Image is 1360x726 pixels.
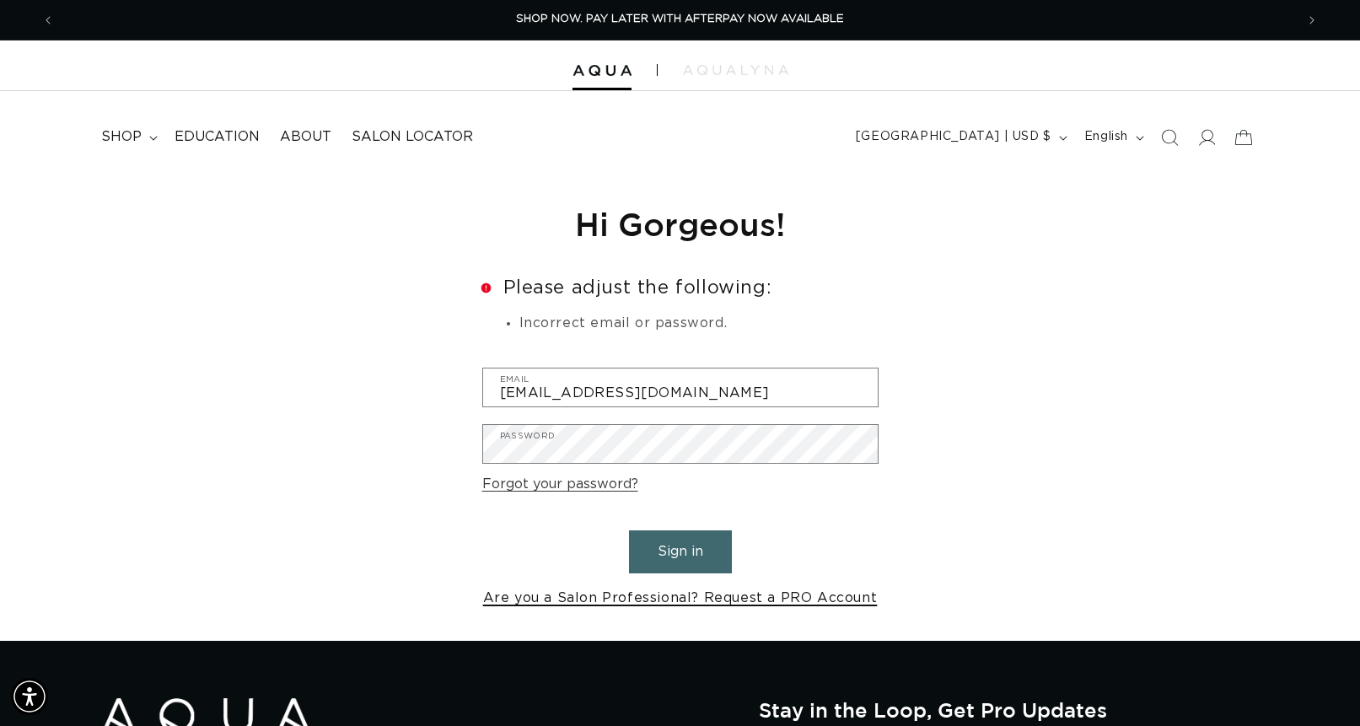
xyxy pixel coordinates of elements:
[1132,544,1360,726] iframe: Chat Widget
[846,121,1074,153] button: [GEOGRAPHIC_DATA] | USD $
[683,65,788,75] img: aqualyna.com
[572,65,632,77] img: Aqua Hair Extensions
[1084,128,1128,146] span: English
[483,586,878,610] a: Are you a Salon Professional? Request a PRO Account
[352,128,473,146] span: Salon Locator
[175,128,260,146] span: Education
[101,128,142,146] span: shop
[1293,4,1330,36] button: Next announcement
[519,313,879,335] li: Incorrect email or password.
[629,530,732,573] button: Sign in
[30,4,67,36] button: Previous announcement
[341,118,483,156] a: Salon Locator
[1151,119,1188,156] summary: Search
[483,368,878,406] input: Email
[856,128,1051,146] span: [GEOGRAPHIC_DATA] | USD $
[1074,121,1151,153] button: English
[280,128,331,146] span: About
[482,203,879,245] h1: Hi Gorgeous!
[11,678,48,715] div: Accessibility Menu
[516,13,844,24] span: SHOP NOW. PAY LATER WITH AFTERPAY NOW AVAILABLE
[270,118,341,156] a: About
[164,118,270,156] a: Education
[482,472,638,497] a: Forgot your password?
[759,698,1259,722] h2: Stay in the Loop, Get Pro Updates
[91,118,164,156] summary: shop
[482,278,879,297] h2: Please adjust the following:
